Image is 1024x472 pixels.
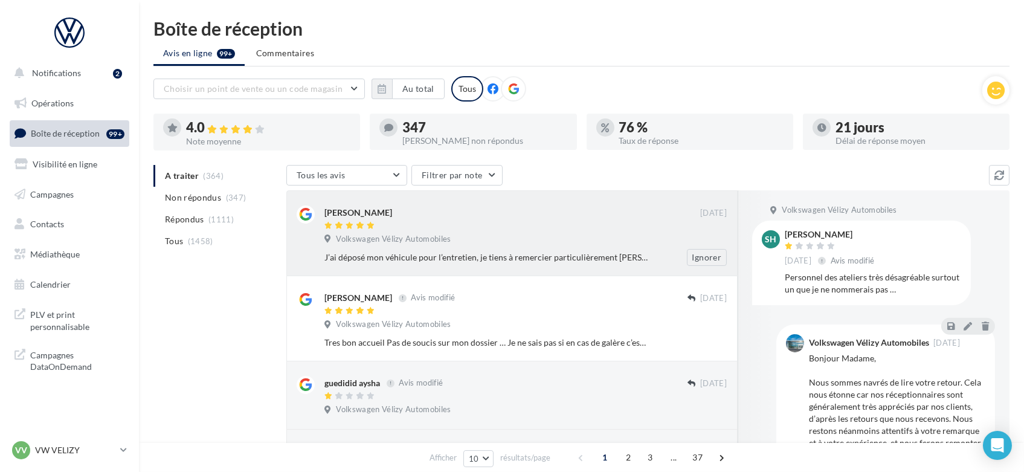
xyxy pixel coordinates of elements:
[165,192,221,204] span: Non répondus
[372,79,445,99] button: Au total
[7,212,132,237] a: Contacts
[336,319,451,330] span: Volkswagen Vélizy Automobiles
[30,189,74,199] span: Campagnes
[186,137,350,146] div: Note moyenne
[324,337,648,349] div: Tres bon accueil Pas de soucis sur mon dossier … Je ne sais pas si en cas de galère c’est aussi 5...
[983,431,1012,460] div: Open Intercom Messenger
[35,444,115,456] p: VW VELIZY
[336,234,451,245] span: Volkswagen Vélizy Automobiles
[7,342,132,378] a: Campagnes DataOnDemand
[256,47,314,59] span: Commentaires
[700,208,727,219] span: [DATE]
[392,79,445,99] button: Au total
[469,454,479,464] span: 10
[500,452,550,464] span: résultats/page
[286,165,407,186] button: Tous les avis
[226,193,246,202] span: (347)
[411,293,455,303] span: Avis modifié
[700,378,727,389] span: [DATE]
[32,68,81,78] span: Notifications
[463,450,494,467] button: 10
[595,448,614,467] span: 1
[30,219,64,229] span: Contacts
[31,128,100,138] span: Boîte de réception
[324,377,380,389] div: guedidid aysha
[153,19,1010,37] div: Boîte de réception
[765,233,777,245] span: SH
[30,249,80,259] span: Médiathèque
[324,251,648,263] div: J’ai déposé mon véhicule pour l’entretien, je tiens à remercier particulièrement [PERSON_NAME] po...
[430,452,457,464] span: Afficher
[106,129,124,139] div: 99+
[664,448,683,467] span: ...
[782,205,897,216] span: Volkswagen Vélizy Automobiles
[153,79,365,99] button: Choisir un point de vente ou un code magasin
[687,448,707,467] span: 37
[165,235,183,247] span: Tous
[7,91,132,116] a: Opérations
[208,215,234,224] span: (1111)
[640,448,660,467] span: 3
[451,76,483,102] div: Tous
[785,230,877,239] div: [PERSON_NAME]
[7,242,132,267] a: Médiathèque
[31,98,74,108] span: Opérations
[836,137,1000,145] div: Délai de réponse moyen
[785,271,961,296] div: Personnel des ateliers très désagréable surtout un que je ne nommerais pas …
[297,170,346,180] span: Tous les avis
[165,213,204,225] span: Répondus
[700,293,727,304] span: [DATE]
[7,302,132,337] a: PLV et print personnalisable
[7,272,132,297] a: Calendrier
[619,121,784,134] div: 76 %
[785,256,811,267] span: [DATE]
[336,404,451,415] span: Volkswagen Vélizy Automobiles
[399,378,443,388] span: Avis modifié
[831,256,875,265] span: Avis modifié
[324,207,392,219] div: [PERSON_NAME]
[402,121,567,134] div: 347
[7,60,127,86] button: Notifications 2
[324,292,392,304] div: [PERSON_NAME]
[933,339,960,347] span: [DATE]
[7,182,132,207] a: Campagnes
[188,236,213,246] span: (1458)
[411,165,503,186] button: Filtrer par note
[30,347,124,373] span: Campagnes DataOnDemand
[186,121,350,135] div: 4.0
[619,448,638,467] span: 2
[836,121,1000,134] div: 21 jours
[402,137,567,145] div: [PERSON_NAME] non répondus
[7,152,132,177] a: Visibilité en ligne
[809,338,929,347] div: Volkswagen Vélizy Automobiles
[30,279,71,289] span: Calendrier
[7,120,132,146] a: Boîte de réception99+
[15,444,27,456] span: VV
[10,439,129,462] a: VV VW VELIZY
[113,69,122,79] div: 2
[33,159,97,169] span: Visibilité en ligne
[619,137,784,145] div: Taux de réponse
[164,83,343,94] span: Choisir un point de vente ou un code magasin
[687,249,727,266] button: Ignorer
[30,306,124,332] span: PLV et print personnalisable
